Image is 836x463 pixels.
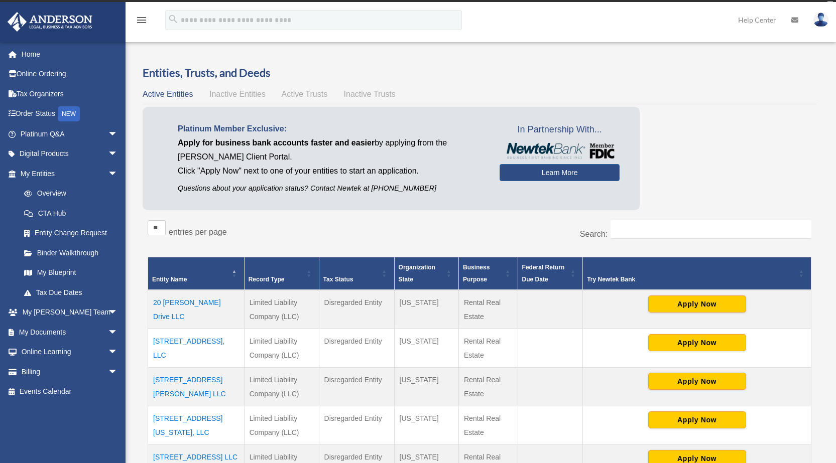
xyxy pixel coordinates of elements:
span: Inactive Entities [209,90,266,98]
div: NEW [58,106,80,121]
td: Rental Real Estate [458,406,518,445]
a: Overview [14,184,123,204]
span: Federal Return Due Date [522,264,565,283]
td: Limited Liability Company (LLC) [244,368,319,406]
td: Limited Liability Company (LLC) [244,329,319,368]
td: [STREET_ADDRESS], LLC [148,329,245,368]
td: 20 [PERSON_NAME] Drive LLC [148,290,245,329]
a: My Blueprint [14,263,128,283]
th: Organization State: Activate to sort [394,257,458,290]
i: search [168,14,179,25]
td: [US_STATE] [394,368,458,406]
p: Click "Apply Now" next to one of your entities to start an application. [178,164,485,178]
span: Organization State [399,264,435,283]
span: arrow_drop_down [108,124,128,144]
a: My Documentsarrow_drop_down [7,322,133,342]
th: Record Type: Activate to sort [244,257,319,290]
div: close [827,2,833,8]
td: Rental Real Estate [458,329,518,368]
td: Disregarded Entity [319,290,394,329]
td: [STREET_ADDRESS][US_STATE], LLC [148,406,245,445]
td: Limited Liability Company (LLC) [244,406,319,445]
a: Tax Organizers [7,84,133,104]
h3: Entities, Trusts, and Deeds [143,65,816,81]
th: Tax Status: Activate to sort [319,257,394,290]
td: Rental Real Estate [458,290,518,329]
a: Platinum Q&Aarrow_drop_down [7,124,133,144]
span: Active Entities [143,90,193,98]
span: Inactive Trusts [344,90,396,98]
th: Entity Name: Activate to invert sorting [148,257,245,290]
a: My Entitiesarrow_drop_down [7,164,128,184]
td: [US_STATE] [394,329,458,368]
button: Apply Now [648,373,746,390]
span: arrow_drop_down [108,302,128,323]
button: Apply Now [648,295,746,313]
a: Events Calendar [7,382,133,402]
button: Apply Now [648,411,746,428]
span: arrow_drop_down [108,144,128,165]
div: Try Newtek Bank [587,273,796,285]
td: Disregarded Entity [319,368,394,406]
span: Tax Status [323,276,353,283]
img: Anderson Advisors Platinum Portal [5,12,95,32]
span: Active Trusts [282,90,328,98]
span: Record Type [249,276,285,283]
th: Federal Return Due Date: Activate to sort [518,257,583,290]
a: CTA Hub [14,203,128,223]
a: Learn More [500,164,620,181]
a: Entity Change Request [14,223,128,243]
p: Questions about your application status? Contact Newtek at [PHONE_NUMBER] [178,182,485,195]
a: menu [136,18,148,26]
a: Home [7,44,133,64]
label: Search: [580,230,608,238]
span: Entity Name [152,276,187,283]
a: Online Learningarrow_drop_down [7,342,133,362]
i: menu [136,14,148,26]
span: arrow_drop_down [108,164,128,184]
td: Rental Real Estate [458,368,518,406]
a: Online Ordering [7,64,133,84]
img: User Pic [813,13,828,27]
span: arrow_drop_down [108,362,128,382]
p: Platinum Member Exclusive: [178,122,485,136]
a: Binder Walkthrough [14,243,128,263]
td: [US_STATE] [394,406,458,445]
label: entries per page [169,228,227,236]
td: [US_STATE] [394,290,458,329]
td: [STREET_ADDRESS][PERSON_NAME] LLC [148,368,245,406]
td: Limited Liability Company (LLC) [244,290,319,329]
a: Order StatusNEW [7,104,133,124]
span: Business Purpose [463,264,490,283]
button: Apply Now [648,334,746,351]
span: In Partnership With... [500,122,620,138]
a: Digital Productsarrow_drop_down [7,144,133,164]
span: arrow_drop_down [108,342,128,363]
th: Try Newtek Bank : Activate to sort [583,257,811,290]
span: Apply for business bank accounts faster and easier [178,138,375,147]
td: Disregarded Entity [319,329,394,368]
a: Billingarrow_drop_down [7,362,133,382]
a: Tax Due Dates [14,282,128,302]
th: Business Purpose: Activate to sort [458,257,518,290]
img: NewtekBankLogoSM.png [505,143,615,159]
a: My [PERSON_NAME] Teamarrow_drop_down [7,302,133,323]
span: arrow_drop_down [108,322,128,343]
td: Disregarded Entity [319,406,394,445]
p: by applying from the [PERSON_NAME] Client Portal. [178,136,485,164]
